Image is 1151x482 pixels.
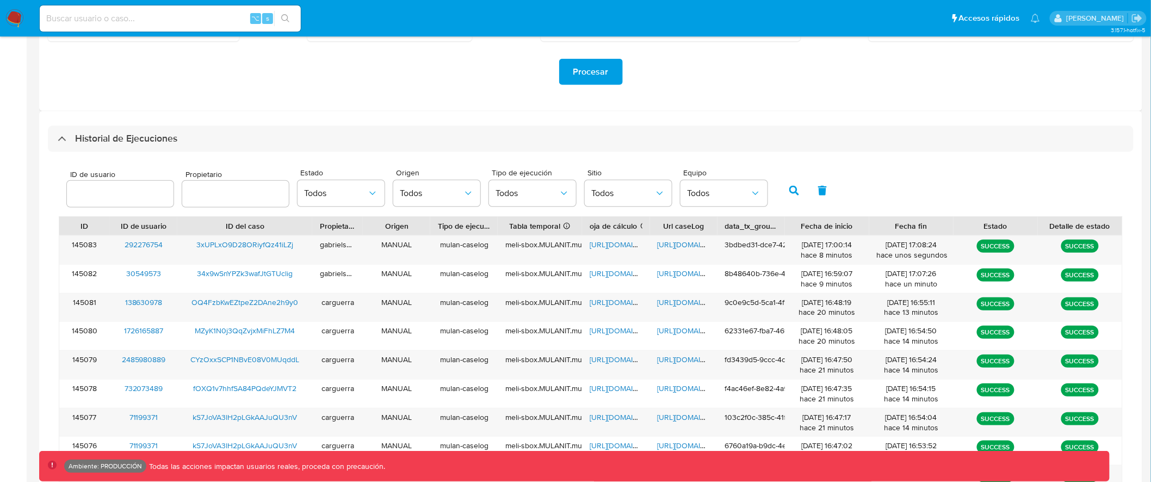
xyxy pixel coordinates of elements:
button: search-icon [274,11,296,26]
p: Todas las acciones impactan usuarios reales, proceda con precaución. [146,461,386,472]
span: s [266,13,269,23]
p: Ambiente: PRODUCCIÓN [69,464,142,468]
a: Salir [1131,13,1143,24]
span: ⌥ [251,13,259,23]
p: diego.assum@mercadolibre.com [1066,13,1128,23]
span: Accesos rápidos [959,13,1020,24]
a: Notificaciones [1031,14,1040,23]
span: 3.157.1-hotfix-5 [1111,26,1146,34]
input: Buscar usuario o caso... [40,11,301,26]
